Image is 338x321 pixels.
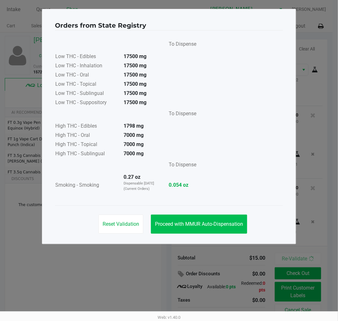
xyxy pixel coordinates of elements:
strong: 17500 mg [124,81,146,87]
td: To Dispense [164,38,197,52]
td: Smoking - Smoking [55,173,118,198]
span: Proceed with MMUR Auto-Dispensation [155,221,243,227]
td: Low THC - Inhalation [55,62,118,71]
strong: 7000 mg [124,132,144,138]
td: Low THC - Oral [55,71,118,80]
button: Proceed with MMUR Auto-Dispensation [151,215,247,234]
strong: 7000 mg [124,141,144,147]
strong: 0.27 oz [124,174,140,180]
td: To Dispense [164,159,197,173]
td: Low THC - Sublingual [55,89,118,98]
strong: 17500 mg [124,63,146,69]
td: Low THC - Edibles [55,52,118,62]
td: To Dispense [164,108,197,122]
td: High THC - Sublingual [55,150,118,159]
td: Low THC - Suppository [55,98,118,108]
strong: 17500 mg [124,53,146,59]
strong: 17500 mg [124,90,146,96]
span: Reset Validation [103,221,139,227]
button: Reset Validation [98,215,143,234]
p: Dispensable [DATE] (Current Orders) [124,181,158,191]
td: High THC - Topical [55,140,118,150]
td: High THC - Edibles [55,122,118,131]
td: High THC - Oral [55,131,118,140]
strong: 17500 mg [124,72,146,78]
strong: 1798 mg [124,123,144,129]
strong: 7000 mg [124,150,144,157]
td: Low THC - Topical [55,80,118,89]
h4: Orders from State Registry [55,21,146,30]
strong: 0.054 oz [169,181,196,189]
span: Web: v1.40.0 [158,315,180,320]
strong: 17500 mg [124,99,146,105]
